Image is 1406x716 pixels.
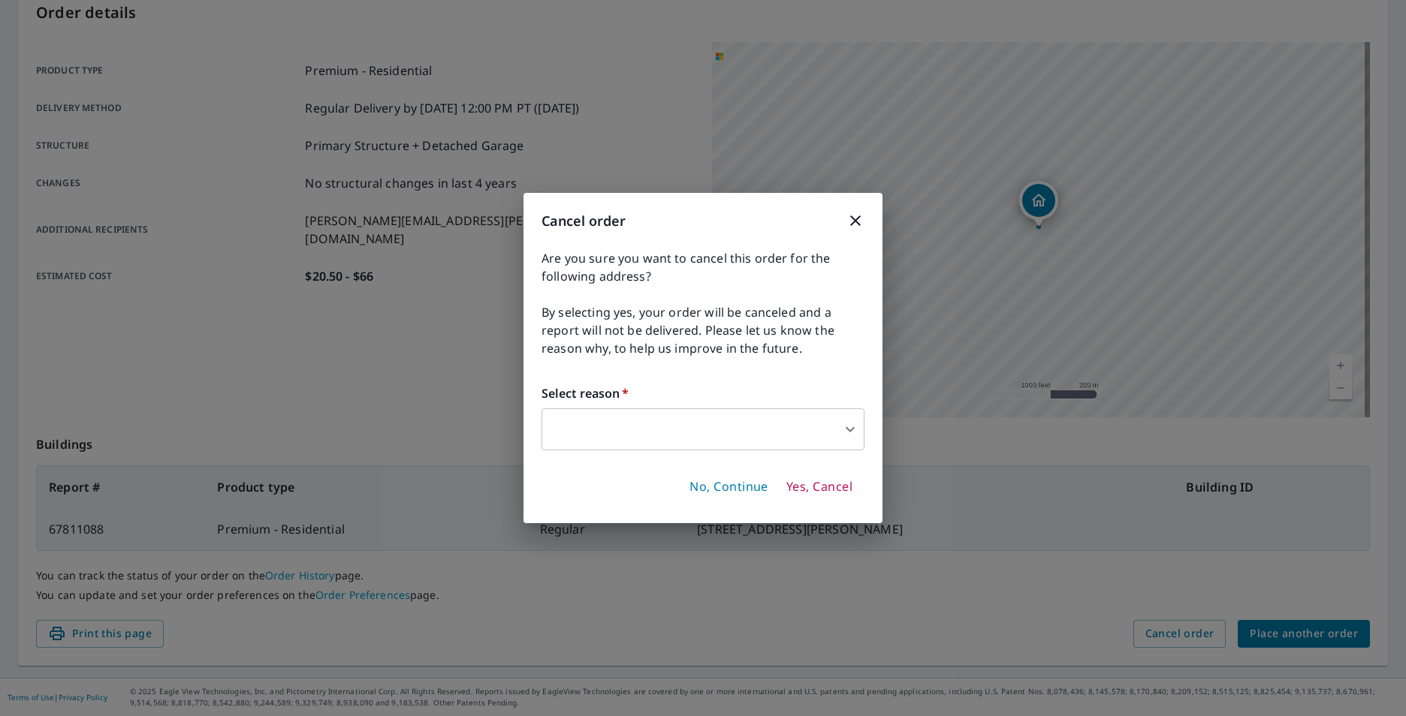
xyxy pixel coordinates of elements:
[786,479,852,495] span: Yes, Cancel
[542,303,864,357] span: By selecting yes, your order will be canceled and a report will not be delivered. Please let us k...
[542,249,864,285] span: Are you sure you want to cancel this order for the following address?
[542,408,864,450] div: ​
[683,474,774,500] button: No, Continue
[780,474,858,500] button: Yes, Cancel
[542,384,864,402] label: Select reason
[542,211,864,231] h3: Cancel order
[689,479,768,495] span: No, Continue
